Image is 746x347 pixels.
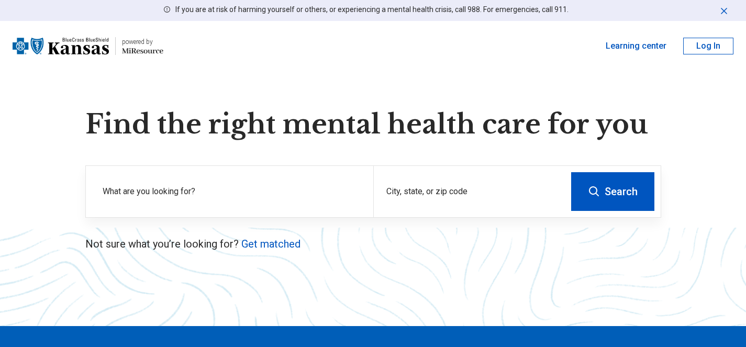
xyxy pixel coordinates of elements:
p: Not sure what you’re looking for? [85,237,661,251]
label: What are you looking for? [103,185,361,198]
div: powered by [122,37,163,47]
img: Blue Cross Blue Shield Kansas [13,33,109,59]
a: Blue Cross Blue Shield Kansaspowered by [13,33,163,59]
h1: Find the right mental health care for you [85,109,661,140]
button: Dismiss [719,4,729,17]
button: Log In [683,38,733,54]
button: Search [571,172,654,211]
a: Get matched [241,238,300,250]
a: Learning center [606,40,666,52]
p: If you are at risk of harming yourself or others, or experiencing a mental health crisis, call 98... [175,4,569,15]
